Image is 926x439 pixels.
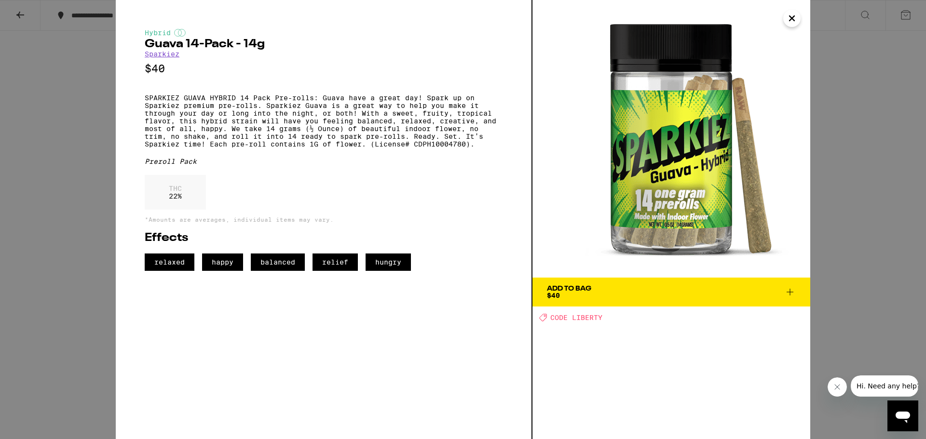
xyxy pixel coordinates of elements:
[851,375,918,397] iframe: Message from company
[251,253,305,271] span: balanced
[145,94,503,148] p: SPARKIEZ GUAVA HYBRID 14 Pack Pre-rolls: Guava have a great day! Spark up on Sparkiez premium pre...
[828,377,847,397] iframe: Close message
[532,278,810,306] button: Add To Bag$40
[313,253,358,271] span: relief
[145,39,503,50] h2: Guava 14-Pack - 14g
[174,29,186,37] img: hybridColor.svg
[550,314,602,321] span: CODE LIBERTY
[145,253,194,271] span: relaxed
[202,253,243,271] span: happy
[887,400,918,431] iframe: Button to launch messaging window
[6,7,69,14] span: Hi. Need any help?
[145,158,503,165] div: Preroll Pack
[366,253,411,271] span: hungry
[169,185,182,192] p: THC
[547,285,591,292] div: Add To Bag
[145,232,503,244] h2: Effects
[145,216,503,223] p: *Amounts are averages, individual items may vary.
[547,292,560,299] span: $40
[145,29,503,37] div: Hybrid
[145,63,503,75] p: $40
[145,175,206,210] div: 22 %
[145,50,179,58] a: Sparkiez
[783,10,801,27] button: Close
